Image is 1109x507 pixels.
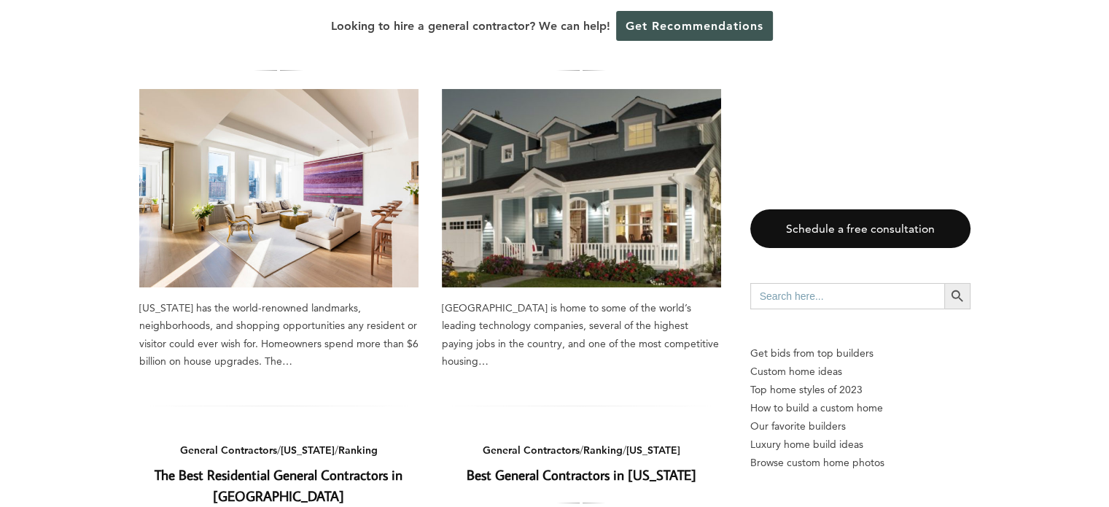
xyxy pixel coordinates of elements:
p: Get bids from top builders [750,344,970,363]
a: How to build a custom home [750,399,970,417]
div: / / [442,441,721,460]
a: Get Recommendations [616,11,773,41]
div: [US_STATE] has the world-renowned landmarks, neighborhoods, and shopping opportunities any reside... [139,299,419,371]
a: [US_STATE] [281,444,335,457]
a: Our favorite builders [750,417,970,436]
input: Search here... [750,283,944,309]
a: Schedule a free consultation [750,209,970,248]
div: [GEOGRAPHIC_DATA] is home to some of the world’s leading technology companies, several of the hig... [442,299,721,371]
a: Best General Contractors in [US_STATE] [467,465,696,484]
a: The Best General Contractors in [US_STATE][GEOGRAPHIC_DATA] [139,89,419,287]
a: The Best Residential General Contractors in [GEOGRAPHIC_DATA] [442,89,721,287]
a: Luxury home build ideas [750,436,970,454]
svg: Search [949,288,965,304]
a: Ranking [338,444,378,457]
div: / / [139,441,419,460]
a: General Contractors [180,444,277,457]
a: Custom home ideas [750,363,970,381]
a: Ranking [583,444,623,457]
a: Top home styles of 2023 [750,381,970,399]
a: General Contractors [483,444,580,457]
a: [US_STATE] [626,444,680,457]
a: The Best Residential General Contractors in [GEOGRAPHIC_DATA] [155,465,402,505]
a: Browse custom home photos [750,454,970,472]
